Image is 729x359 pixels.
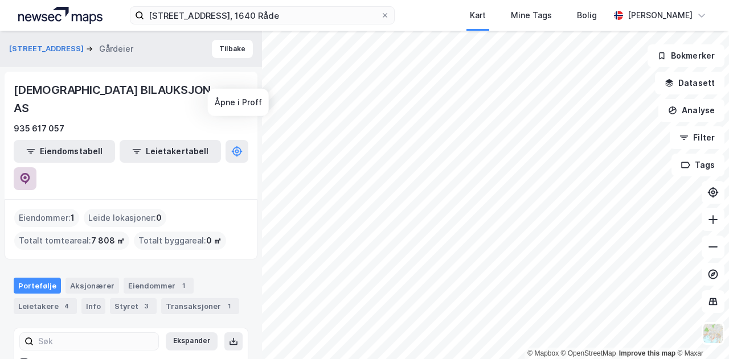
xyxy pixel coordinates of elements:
[648,44,724,67] button: Bokmerker
[212,40,253,58] button: Tilbake
[511,9,552,22] div: Mine Tags
[134,232,226,250] div: Totalt byggareal :
[671,154,724,176] button: Tags
[14,209,79,227] div: Eiendommer :
[9,43,86,55] button: [STREET_ADDRESS]
[110,298,157,314] div: Styret
[141,300,152,312] div: 3
[178,280,189,291] div: 1
[18,7,103,24] img: logo.a4113a55bc3d86da70a041830d287a7e.svg
[99,42,133,56] div: Gårdeier
[144,7,380,24] input: Søk på adresse, matrikkel, gårdeiere, leietakere eller personer
[120,140,221,163] button: Leietakertabell
[161,298,239,314] div: Transaksjoner
[81,298,105,314] div: Info
[156,211,162,225] span: 0
[658,99,724,122] button: Analyse
[628,9,693,22] div: [PERSON_NAME]
[672,304,729,359] iframe: Chat Widget
[14,81,230,117] div: [DEMOGRAPHIC_DATA] BILAUKSJON AS
[223,300,235,312] div: 1
[14,122,64,135] div: 935 617 057
[619,349,675,357] a: Improve this map
[577,9,597,22] div: Bolig
[91,234,125,247] span: 7 808 ㎡
[206,234,222,247] span: 0 ㎡
[124,278,194,294] div: Eiendommer
[71,211,75,225] span: 1
[655,72,724,94] button: Datasett
[14,232,129,250] div: Totalt tomteareal :
[470,9,486,22] div: Kart
[84,209,166,227] div: Leide lokasjoner :
[14,278,61,294] div: Portefølje
[65,278,119,294] div: Aksjonærer
[34,333,158,350] input: Søk
[166,332,218,350] button: Ekspander
[527,349,559,357] a: Mapbox
[14,140,115,163] button: Eiendomstabell
[14,298,77,314] div: Leietakere
[561,349,616,357] a: OpenStreetMap
[61,300,72,312] div: 4
[670,126,724,149] button: Filter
